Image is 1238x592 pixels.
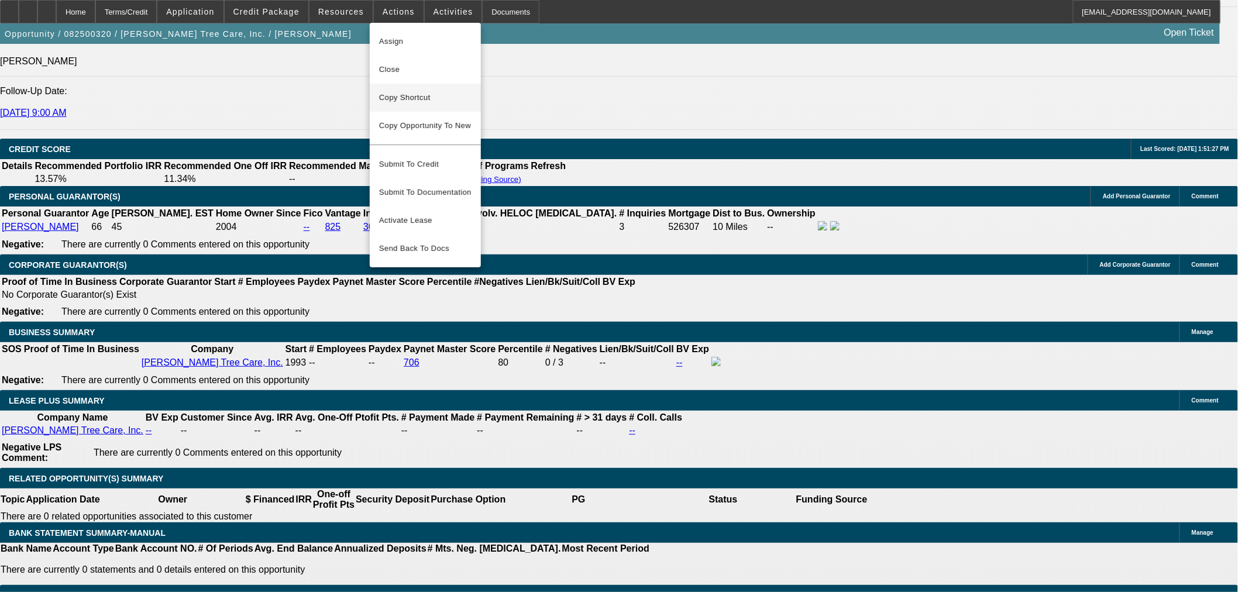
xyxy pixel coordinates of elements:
[379,157,472,171] span: Submit To Credit
[379,63,472,77] span: Close
[379,214,472,228] span: Activate Lease
[379,242,472,256] span: Send Back To Docs
[379,121,471,130] span: Copy Opportunity To New
[379,185,472,199] span: Submit To Documentation
[379,91,472,105] span: Copy Shortcut
[379,35,472,49] span: Assign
